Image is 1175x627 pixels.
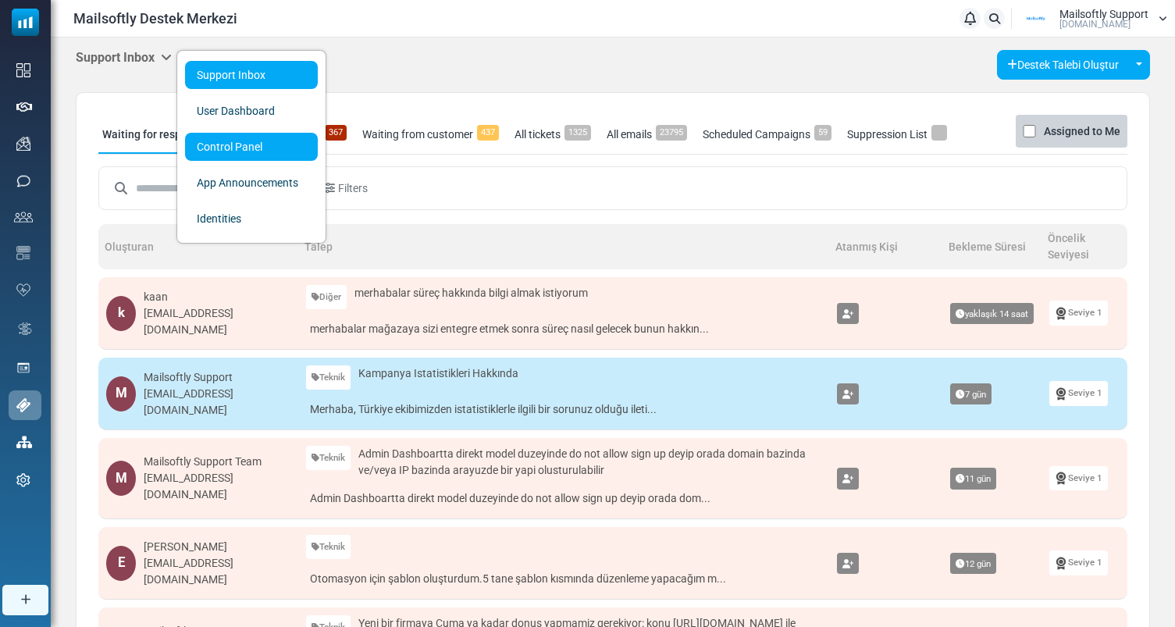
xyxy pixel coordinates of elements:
span: yaklaşık 14 saat [950,303,1034,325]
span: 23795 [656,125,687,141]
a: merhabalar mağazaya sizi entegre etmek sonra süreç nasıl gelecek bunun hakkın... [306,317,821,341]
div: [PERSON_NAME] [144,539,290,555]
a: Scheduled Campaigns59 [699,115,835,154]
img: settings-icon.svg [16,473,30,487]
span: 7 gün [950,383,992,405]
div: kaan [144,289,290,305]
th: Talep [298,224,829,269]
div: [EMAIL_ADDRESS][DOMAIN_NAME] [144,305,290,338]
img: campaigns-icon.png [16,137,30,151]
a: Seviye 1 [1049,466,1108,490]
img: contacts-icon.svg [14,212,33,223]
div: M [106,461,136,496]
div: E [106,546,136,581]
span: Mailsoftly Support [1059,9,1148,20]
a: Waiting for response363 [98,115,235,154]
img: User Logo [1017,7,1056,30]
a: Teknik [306,365,351,390]
span: 1325 [564,125,591,141]
div: [EMAIL_ADDRESS][DOMAIN_NAME] [144,386,290,419]
a: All tickets1325 [511,115,595,154]
a: Otomasyon için şablon oluşturdum.5 tane şablon kısmında düzenleme yapacağım m... [306,567,821,591]
div: [EMAIL_ADDRESS][DOMAIN_NAME] [144,555,290,588]
a: Control Panel [185,133,318,161]
a: User Logo Mailsoftly Support [DOMAIN_NAME] [1017,7,1167,30]
h5: Support Inbox [76,50,172,65]
span: Filters [338,180,368,197]
span: 59 [814,125,831,141]
a: Destek Talebi Oluştur [997,50,1129,80]
a: User Dashboard [185,97,318,125]
span: 11 gün [950,468,996,490]
span: 437 [477,125,499,141]
div: [EMAIL_ADDRESS][DOMAIN_NAME] [144,470,290,503]
img: support-icon-active.svg [16,398,30,412]
a: Merhaba, Türkiye ekibimizden istatistiklerle ilgili bir sorunuz olduğu ileti... [306,397,821,422]
span: [DOMAIN_NAME] [1059,20,1130,29]
span: 367 [325,125,347,141]
img: dashboard-icon.svg [16,63,30,77]
img: email-templates-icon.svg [16,246,30,260]
span: Mailsoftly Destek Merkezi [73,8,237,29]
a: App Announcements [185,169,318,197]
span: merhabalar süreç hakkında bilgi almak istiyorum [354,285,588,301]
a: Teknik [306,446,351,470]
div: k [106,296,136,331]
a: Support Inbox [185,61,318,89]
a: All emails23795 [603,115,691,154]
a: Identities [185,205,318,233]
a: Seviye 1 [1049,550,1108,575]
a: Seviye 1 [1049,381,1108,405]
span: Admin Dashboartta direkt model duzeyinde do not allow sign up deyip orada domain bazinda ve/veya ... [358,446,821,479]
div: Mailsoftly Support [144,369,290,386]
img: mailsoftly_icon_blue_white.svg [12,9,39,36]
img: workflow.svg [16,320,34,338]
img: sms-icon.png [16,174,30,188]
th: Bekleme Süresi [942,224,1041,269]
a: Admin Dashboartta direkt model duzeyinde do not allow sign up deyip orada dom... [306,486,821,511]
img: landing_pages.svg [16,361,30,375]
th: Oluşturan [98,224,298,269]
a: Waiting from customer437 [358,115,503,154]
div: Mailsoftly Support Team [144,454,290,470]
a: Diğer [306,285,347,309]
a: Seviye 1 [1049,301,1108,325]
div: M [106,376,136,411]
a: Teknik [306,535,351,559]
span: Kampanya Istatistikleri Hakkında [358,365,518,382]
th: Öncelik Seviyesi [1041,224,1127,269]
a: Suppression List [843,115,951,154]
span: 12 gün [950,553,996,575]
label: Assigned to Me [1044,122,1120,141]
img: domain-health-icon.svg [16,283,30,296]
th: Atanmış Kişi [829,224,942,269]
